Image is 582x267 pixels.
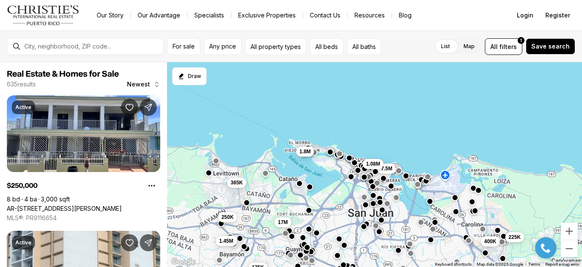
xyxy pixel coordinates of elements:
button: Property options [143,177,160,194]
button: Share Property [140,99,157,116]
button: 7.5M [377,164,396,174]
a: Terms (opens in new tab) [528,262,540,267]
button: All property types [245,38,306,55]
button: All beds [310,38,343,55]
button: For sale [167,38,200,55]
span: All [490,42,498,51]
span: 17M [278,219,288,226]
button: Save Property: AR-10 CALLE 37 REPARTO TERESITA [121,99,138,116]
button: Any price [204,38,242,55]
a: Blog [392,9,418,21]
a: AR-10 CALLE 37 REPARTO TERESITA, BAYAMON PR, 00961 [7,205,122,212]
span: Any price [209,43,236,50]
span: filters [499,42,517,51]
a: Resources [348,9,392,21]
button: Contact Us [303,9,347,21]
button: Allfilters1 [485,38,522,55]
button: Save Property: 6165 AVENIDA ISLA VERDE [121,234,138,251]
a: Our Advantage [131,9,187,21]
span: 1.08M [366,161,380,167]
button: Zoom in [561,223,578,240]
span: Register [545,12,570,19]
span: 365K [230,179,243,186]
button: Start drawing [172,67,207,85]
p: Active [15,239,32,246]
span: 400K [484,238,496,245]
button: Login [512,7,539,24]
button: Share Property [140,234,157,251]
span: 7.5M [381,165,392,172]
button: 1.45M [216,236,236,246]
label: Map [457,39,481,54]
button: 400K [481,236,500,247]
span: 1 [520,37,522,44]
button: 1.8M [296,146,314,157]
img: logo [7,5,80,26]
span: Real Estate & Homes for Sale [7,70,119,78]
span: 250K [222,214,234,221]
a: Exclusive Properties [231,9,303,21]
a: Specialists [187,9,231,21]
button: Newest [122,76,165,93]
button: Save search [526,38,575,55]
span: 1.45M [219,238,233,244]
span: Newest [127,81,150,88]
span: For sale [173,43,195,50]
button: 1.08M [363,159,383,169]
button: 225K [505,232,524,242]
button: Zoom out [561,240,578,257]
p: Active [15,104,32,111]
p: 635 results [7,81,36,88]
label: List [434,39,457,54]
a: Our Story [90,9,130,21]
span: Login [517,12,533,19]
button: 365K [227,178,246,188]
a: Report a map error [545,262,579,267]
button: Register [540,7,575,24]
span: 225K [509,234,521,241]
span: Save search [531,43,570,50]
button: 250K [218,212,237,222]
button: All baths [347,38,381,55]
button: 17M [274,217,291,227]
span: Map data ©2025 Google [477,262,523,267]
span: 1.8M [300,148,311,155]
